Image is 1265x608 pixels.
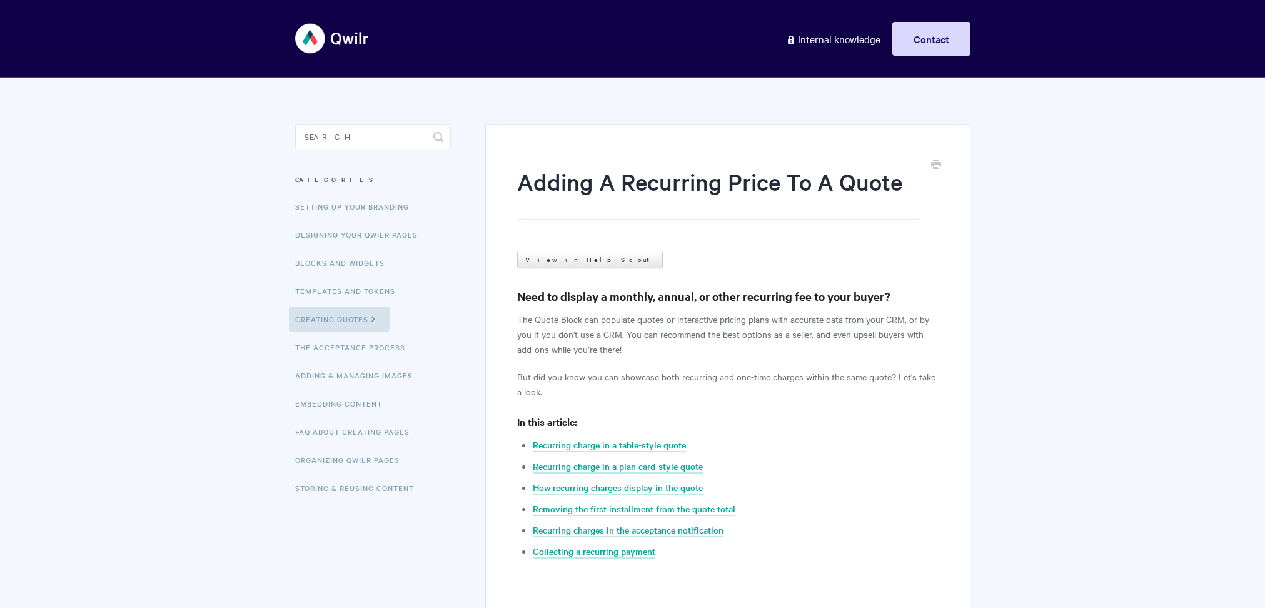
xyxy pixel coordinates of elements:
a: Collecting a recurring payment [533,545,655,559]
h3: Need to display a monthly, annual, or other recurring fee to your buyer? [517,288,938,305]
a: Recurring charges in the acceptance notification [533,524,723,537]
a: How recurring charges display in the quote [533,481,703,495]
a: Setting up your Branding [295,194,418,219]
a: Designing Your Qwilr Pages [295,222,427,247]
a: FAQ About Creating Pages [295,419,419,444]
a: Storing & Reusing Content [295,475,423,500]
a: Embedding Content [295,391,391,416]
input: Search [295,124,451,149]
p: The Quote Block can populate quotes or interactive pricing plans with accurate data from your CRM... [517,312,938,357]
a: Creating Quotes [289,307,390,332]
a: Recurring charge in a table-style quote [533,438,686,452]
a: Print this Article [931,158,941,172]
a: Organizing Qwilr Pages [295,447,409,472]
a: Recurring charge in a plan card-style quote [533,460,703,474]
a: Contact [892,22,970,56]
h3: Categories [295,168,451,191]
img: Qwilr Help Center [295,15,370,62]
strong: In this article: [517,415,577,428]
a: Adding & Managing Images [295,363,422,388]
h1: Adding A Recurring Price To A Quote [517,166,919,220]
a: The Acceptance Process [295,335,415,360]
a: Blocks and Widgets [295,250,394,275]
a: Templates and Tokens [295,278,405,303]
p: But did you know you can showcase both recurring and one-time charges within the same quote? Let'... [517,369,938,399]
a: Removing the first installment from the quote total [533,502,735,516]
a: View in Help Scout [517,251,663,268]
a: Internal knowledge [777,22,890,56]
